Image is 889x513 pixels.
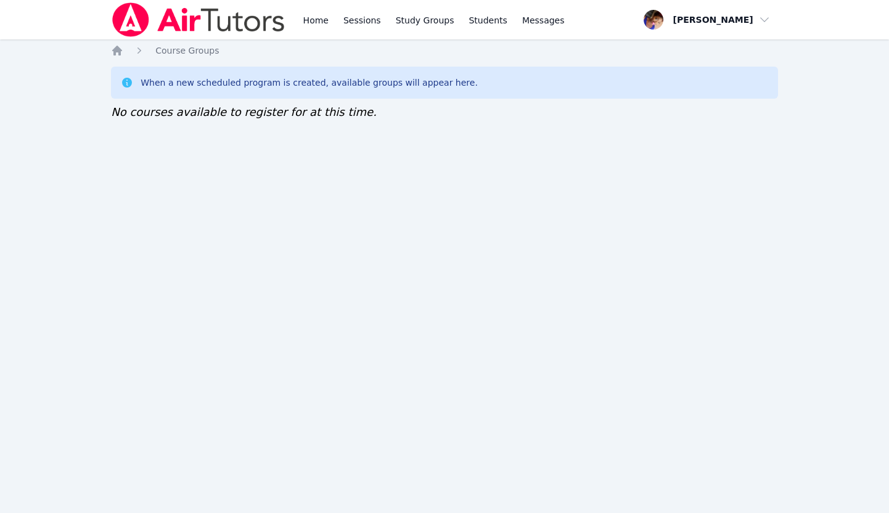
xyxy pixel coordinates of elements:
a: Course Groups [155,44,219,57]
div: When a new scheduled program is created, available groups will appear here. [141,76,478,89]
img: Air Tutors [111,2,285,37]
span: Course Groups [155,46,219,55]
span: No courses available to register for at this time. [111,105,377,118]
nav: Breadcrumb [111,44,778,57]
span: Messages [522,14,565,27]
